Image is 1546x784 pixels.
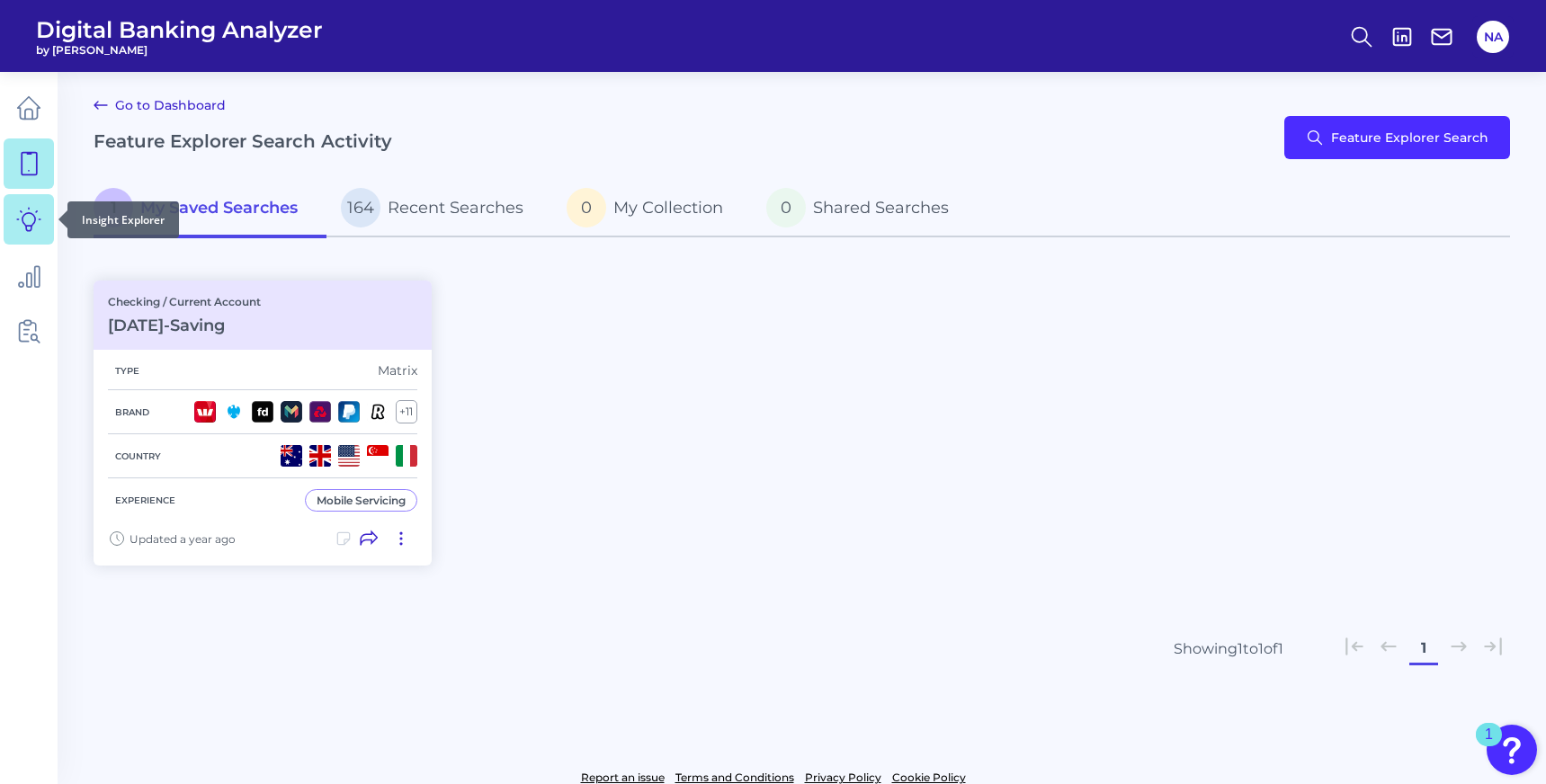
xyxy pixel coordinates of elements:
h2: Feature Explorer Search Activity [94,130,392,152]
a: 164Recent Searches [326,181,552,238]
a: 0Shared Searches [752,181,978,238]
h5: Type [108,365,147,377]
div: Insight Explorer [67,201,179,238]
button: 1 [1409,634,1438,663]
span: Digital Banking Analyzer [36,16,323,43]
h5: Country [108,450,168,462]
span: Shared Searches [813,198,949,218]
span: My Collection [613,198,723,218]
span: 164 [341,188,380,227]
span: Feature Explorer Search [1331,130,1488,145]
a: Go to Dashboard [94,94,226,116]
div: Matrix [378,362,417,379]
a: 0My Collection [552,181,752,238]
span: 1 [94,188,133,227]
h5: Experience [108,494,183,506]
span: by [PERSON_NAME] [36,43,323,57]
h3: [DATE]-Saving [108,316,261,335]
a: 1My Saved Searches [94,181,326,238]
button: Open Resource Center, 1 new notification [1487,725,1537,775]
span: 0 [567,188,606,227]
span: Recent Searches [388,198,523,218]
span: My Saved Searches [140,198,298,218]
button: NA [1477,21,1509,53]
div: 1 [1485,735,1493,758]
p: Checking / Current Account [108,295,261,308]
button: Feature Explorer Search [1284,116,1510,159]
span: 0 [766,188,806,227]
h5: Brand [108,406,156,418]
span: Updated a year ago [130,532,236,546]
a: Checking / Current Account[DATE]-SavingTypeMatrixBrand+11CountryExperienceMobile ServicingUpdated... [94,281,432,566]
div: Showing 1 to 1 of 1 [1174,640,1283,657]
div: Mobile Servicing [317,494,406,507]
div: + 11 [396,400,417,423]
